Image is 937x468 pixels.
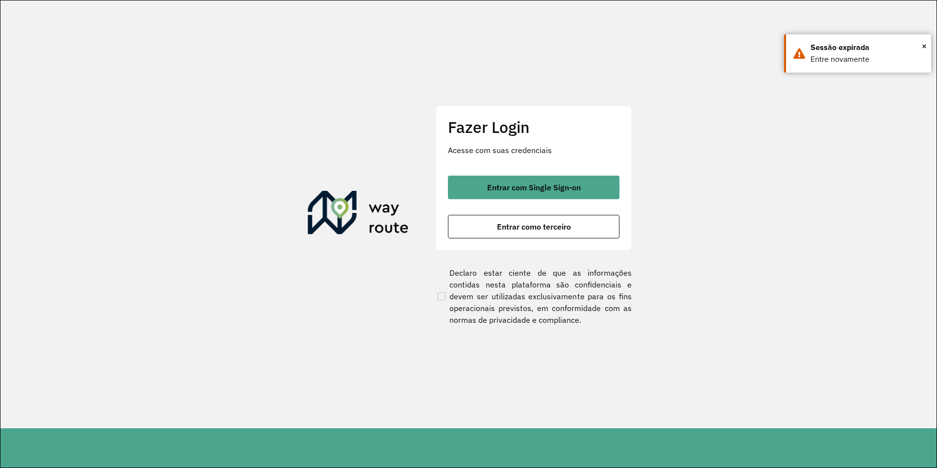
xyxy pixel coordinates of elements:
[922,39,927,53] span: ×
[308,191,409,238] img: Roteirizador AmbevTech
[811,53,924,65] div: Entre novamente
[487,183,581,191] span: Entrar com Single Sign-on
[497,223,571,231] span: Entrar como terceiro
[448,176,619,199] button: button
[448,215,619,238] button: button
[811,42,924,53] div: Sessão expirada
[922,39,927,53] button: Close
[436,267,632,326] label: Declaro estar ciente de que as informações contidas nesta plataforma são confidenciais e devem se...
[448,118,619,136] h2: Fazer Login
[448,144,619,156] p: Acesse com suas credenciais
